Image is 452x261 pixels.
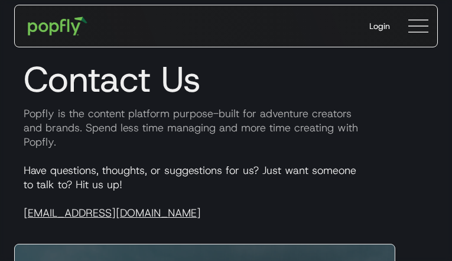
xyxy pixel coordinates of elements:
[19,8,96,44] a: home
[14,163,438,220] p: Have questions, thoughts, or suggestions for us? Just want someone to talk to? Hit us up!
[24,206,201,220] a: [EMAIL_ADDRESS][DOMAIN_NAME]
[369,20,390,32] div: Login
[14,107,438,149] p: Popfly is the content platform purpose-built for adventure creators and brands. Spend less time m...
[14,58,438,101] h1: Contact Us
[360,11,399,41] a: Login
